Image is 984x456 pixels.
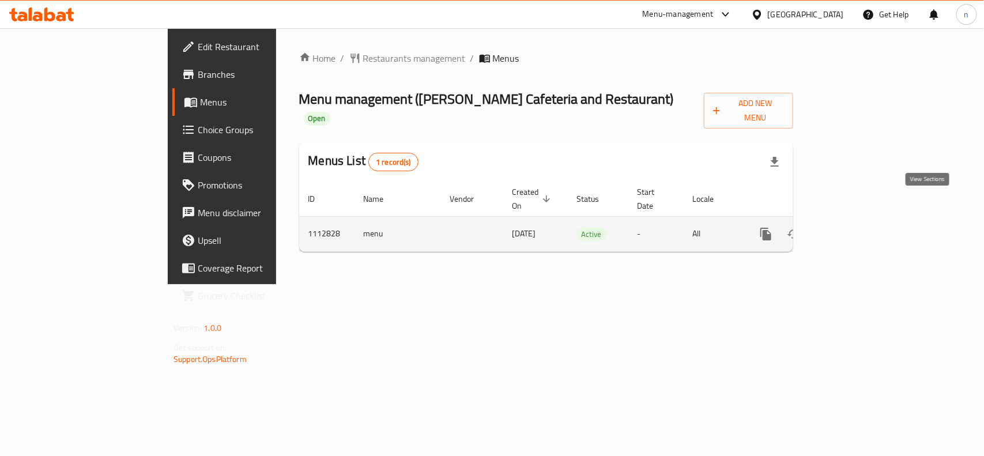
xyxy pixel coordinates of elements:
[577,192,614,206] span: Status
[172,254,332,282] a: Coverage Report
[172,144,332,171] a: Coupons
[308,152,419,171] h2: Menus List
[198,123,323,137] span: Choice Groups
[299,51,793,65] nav: breadcrumb
[369,157,418,168] span: 1 record(s)
[368,153,419,171] div: Total records count
[299,86,674,112] span: Menu management ( [PERSON_NAME] Cafeteria and Restaurant )
[198,178,323,192] span: Promotions
[752,220,780,248] button: more
[172,116,332,144] a: Choice Groups
[341,51,345,65] li: /
[964,8,969,21] span: n
[172,199,332,227] a: Menu disclaimer
[172,171,332,199] a: Promotions
[172,282,332,310] a: Grocery Checklist
[713,96,784,125] span: Add New Menu
[643,7,714,21] div: Menu-management
[512,185,554,213] span: Created On
[470,51,474,65] li: /
[577,227,606,241] div: Active
[577,228,606,241] span: Active
[200,95,323,109] span: Menus
[363,51,466,65] span: Restaurants management
[198,67,323,81] span: Branches
[198,289,323,303] span: Grocery Checklist
[174,340,227,355] span: Get support on:
[684,216,743,251] td: All
[743,182,872,217] th: Actions
[172,88,332,116] a: Menus
[761,148,789,176] div: Export file
[355,216,441,251] td: menu
[172,227,332,254] a: Upsell
[172,61,332,88] a: Branches
[693,192,729,206] span: Locale
[198,261,323,275] span: Coverage Report
[172,33,332,61] a: Edit Restaurant
[198,150,323,164] span: Coupons
[174,321,202,336] span: Version:
[198,40,323,54] span: Edit Restaurant
[174,352,247,367] a: Support.OpsPlatform
[768,8,844,21] div: [GEOGRAPHIC_DATA]
[780,220,808,248] button: Change Status
[349,51,466,65] a: Restaurants management
[512,226,536,241] span: [DATE]
[450,192,489,206] span: Vendor
[704,93,793,129] button: Add New Menu
[628,216,684,251] td: -
[364,192,399,206] span: Name
[198,233,323,247] span: Upsell
[299,182,872,252] table: enhanced table
[308,192,330,206] span: ID
[493,51,519,65] span: Menus
[198,206,323,220] span: Menu disclaimer
[638,185,670,213] span: Start Date
[203,321,221,336] span: 1.0.0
